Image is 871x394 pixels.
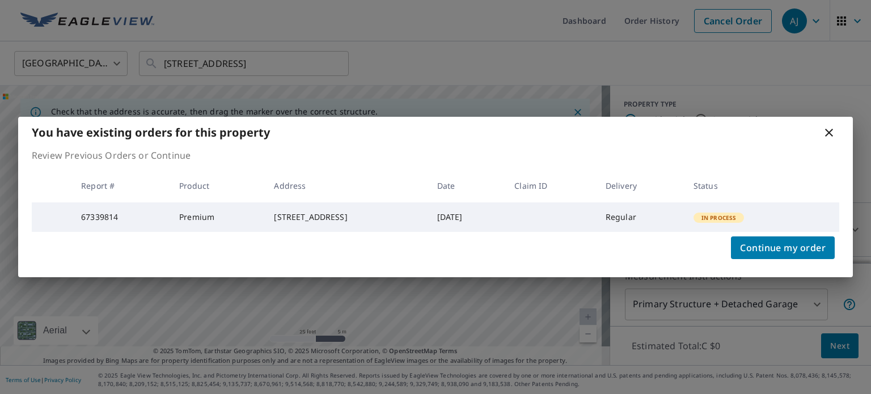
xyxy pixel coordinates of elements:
[597,202,684,232] td: Regular
[731,236,835,259] button: Continue my order
[505,169,596,202] th: Claim ID
[265,169,428,202] th: Address
[274,211,418,223] div: [STREET_ADDRESS]
[428,202,506,232] td: [DATE]
[72,202,170,232] td: 67339814
[597,169,684,202] th: Delivery
[428,169,506,202] th: Date
[72,169,170,202] th: Report #
[170,169,265,202] th: Product
[695,214,743,222] span: In Process
[32,125,270,140] b: You have existing orders for this property
[684,169,807,202] th: Status
[32,149,839,162] p: Review Previous Orders or Continue
[170,202,265,232] td: Premium
[740,240,826,256] span: Continue my order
